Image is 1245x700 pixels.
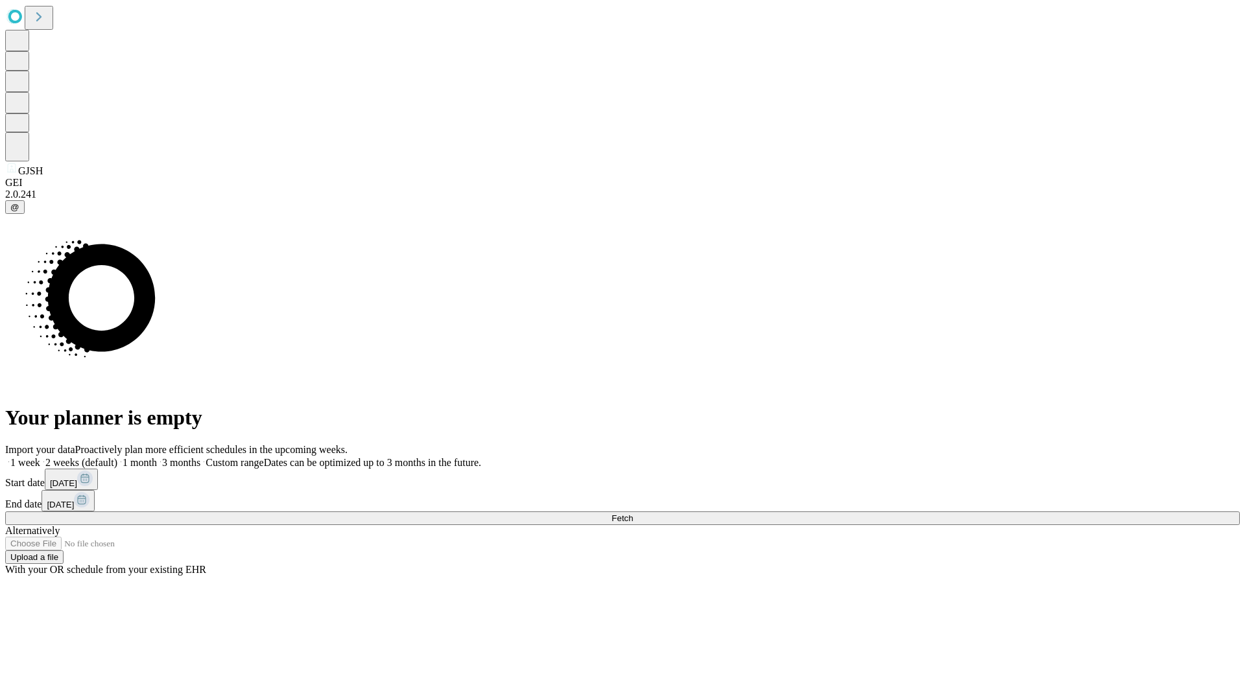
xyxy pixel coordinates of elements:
span: With your OR schedule from your existing EHR [5,564,206,575]
span: 1 month [123,457,157,468]
span: Proactively plan more efficient schedules in the upcoming weeks. [75,444,348,455]
button: @ [5,200,25,214]
h1: Your planner is empty [5,406,1240,430]
button: Upload a file [5,550,64,564]
span: 2 weeks (default) [45,457,117,468]
button: [DATE] [41,490,95,511]
span: 1 week [10,457,40,468]
span: Dates can be optimized up to 3 months in the future. [264,457,481,468]
span: Fetch [611,513,633,523]
span: [DATE] [47,500,74,509]
span: Import your data [5,444,75,455]
div: 2.0.241 [5,189,1240,200]
span: GJSH [18,165,43,176]
div: Start date [5,469,1240,490]
span: [DATE] [50,478,77,488]
span: Alternatively [5,525,60,536]
span: @ [10,202,19,212]
button: [DATE] [45,469,98,490]
div: GEI [5,177,1240,189]
div: End date [5,490,1240,511]
span: 3 months [162,457,200,468]
span: Custom range [206,457,263,468]
button: Fetch [5,511,1240,525]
